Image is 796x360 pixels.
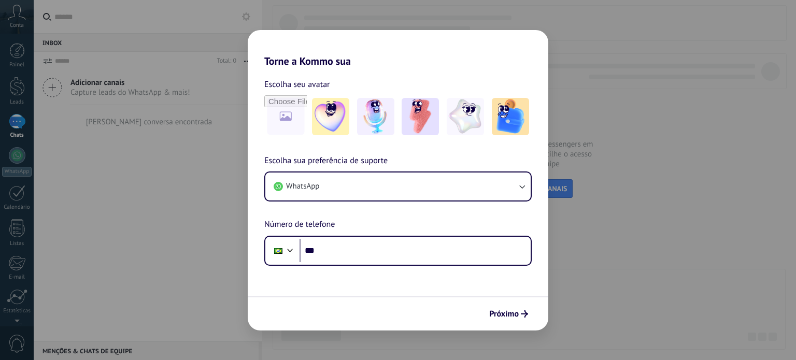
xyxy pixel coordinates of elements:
[264,154,388,168] span: Escolha sua preferência de suporte
[268,240,288,262] div: Brazil: + 55
[492,98,529,135] img: -5.jpeg
[357,98,394,135] img: -2.jpeg
[286,181,319,192] span: WhatsApp
[264,218,335,232] span: Número de telefone
[489,310,519,318] span: Próximo
[264,78,330,91] span: Escolha seu avatar
[248,30,548,67] h2: Torne a Kommo sua
[402,98,439,135] img: -3.jpeg
[485,305,533,323] button: Próximo
[447,98,484,135] img: -4.jpeg
[312,98,349,135] img: -1.jpeg
[265,172,531,200] button: WhatsApp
